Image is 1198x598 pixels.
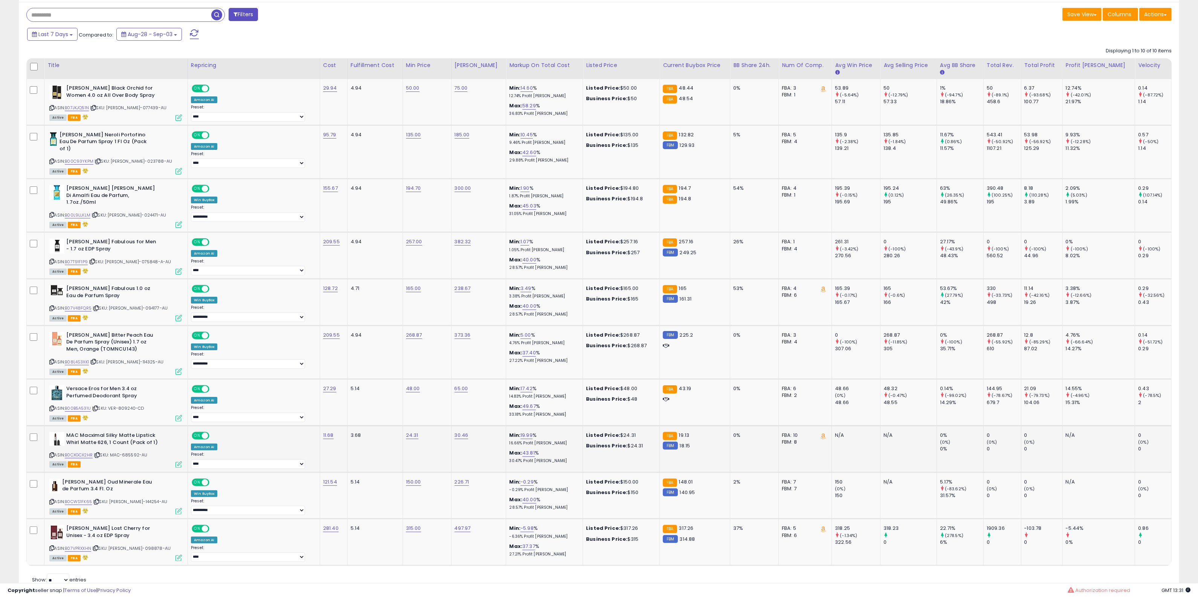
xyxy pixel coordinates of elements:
[586,195,627,202] b: Business Price:
[835,238,880,245] div: 261.31
[323,84,337,92] a: 29.94
[60,131,151,154] b: [PERSON_NAME] Neroli Portofino Eau De Parfum Spray 1 Fl Oz (Pack of 1)
[79,31,113,38] span: Compared to:
[49,168,67,175] span: All listings currently available for purchase on Amazon
[663,131,677,140] small: FBA
[520,238,529,246] a: 1.07
[1138,85,1171,92] div: 0.14
[520,525,534,532] a: -5.98
[888,246,906,252] small: (-100%)
[522,449,535,457] a: 43.81
[229,8,258,21] button: Filters
[522,403,536,410] a: 49.67
[1106,47,1172,55] div: Displaying 1 to 10 of 10 items
[992,246,1009,252] small: (-100%)
[987,185,1021,192] div: 390.48
[586,238,654,245] div: $257.16
[945,246,963,252] small: (-43.9%)
[835,131,880,138] div: 135.9
[987,238,1021,245] div: 0
[835,69,839,76] small: Avg Win Price.
[509,203,577,217] div: %
[520,331,531,339] a: 5.00
[1024,252,1062,259] div: 44.96
[65,405,91,412] a: B00B5A531U
[987,131,1021,138] div: 543.41
[940,252,983,259] div: 48.43%
[455,61,503,69] div: [PERSON_NAME]
[1139,8,1172,21] button: Actions
[835,252,880,259] div: 270.56
[455,185,471,192] a: 300.00
[509,265,577,270] p: 28.57% Profit [PERSON_NAME]
[522,349,536,357] a: 37.40
[191,96,217,103] div: Amazon AI
[884,98,937,105] div: 57.33
[1138,98,1171,105] div: 1.14
[191,61,317,69] div: Repricing
[884,238,937,245] div: 0
[49,185,64,200] img: 41lrNCig4CL._SL40_.jpg
[1138,145,1171,152] div: 1.14
[68,268,81,275] span: FBA
[38,31,68,38] span: Last 7 Days
[191,143,217,150] div: Amazon AI
[586,131,654,138] div: $135.00
[323,61,344,69] div: Cost
[884,185,937,192] div: 195.24
[68,114,81,121] span: FBA
[1024,185,1062,192] div: 8.18
[522,543,535,550] a: 37.37
[679,185,691,192] span: 194.7
[64,587,96,594] a: Terms of Use
[522,149,536,156] a: 42.60
[520,478,534,486] a: -0.29
[1029,192,1049,198] small: (110.28%)
[81,168,89,173] i: hazardous material
[455,84,468,92] a: 75.00
[987,85,1021,92] div: 50
[89,259,171,265] span: | SKU: [PERSON_NAME]-075848-A-AU
[586,85,654,92] div: $50.00
[208,239,220,246] span: OFF
[455,385,468,392] a: 65.00
[509,111,577,116] p: 36.83% Profit [PERSON_NAME]
[406,525,421,532] a: 315.00
[455,331,471,339] a: 373.36
[65,305,92,311] a: B07V48FQR5
[733,131,773,138] div: 5%
[509,158,577,163] p: 29.88% Profit [PERSON_NAME]
[840,92,859,98] small: (-5.64%)
[1024,61,1059,69] div: Total Profit
[1024,145,1062,152] div: 125.29
[940,198,983,205] div: 49.86%
[782,246,826,252] div: FBM: 4
[455,285,471,292] a: 238.67
[586,84,620,92] b: Listed Price:
[835,198,880,205] div: 195.69
[509,185,577,199] div: %
[509,202,522,209] b: Max:
[733,238,773,245] div: 26%
[1143,92,1163,98] small: (-87.72%)
[192,186,202,192] span: ON
[49,185,182,227] div: ASIN:
[81,268,89,273] i: hazardous material
[1143,139,1158,145] small: (-50%)
[1066,131,1135,138] div: 9.93%
[782,61,829,69] div: Num of Comp.
[509,93,577,99] p: 12.74% Profit [PERSON_NAME]
[323,185,338,192] a: 155.67
[406,432,418,439] a: 24.31
[49,238,64,253] img: 31dGPm9UQLL._SL40_.jpg
[1071,92,1091,98] small: (-42.01%)
[835,61,877,69] div: Avg Win Price
[351,85,397,92] div: 4.94
[1103,8,1138,21] button: Columns
[81,221,89,227] i: hazardous material
[884,252,937,259] div: 280.26
[509,102,577,116] div: %
[323,285,338,292] a: 128.72
[68,222,81,228] span: FBA
[509,256,577,270] div: %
